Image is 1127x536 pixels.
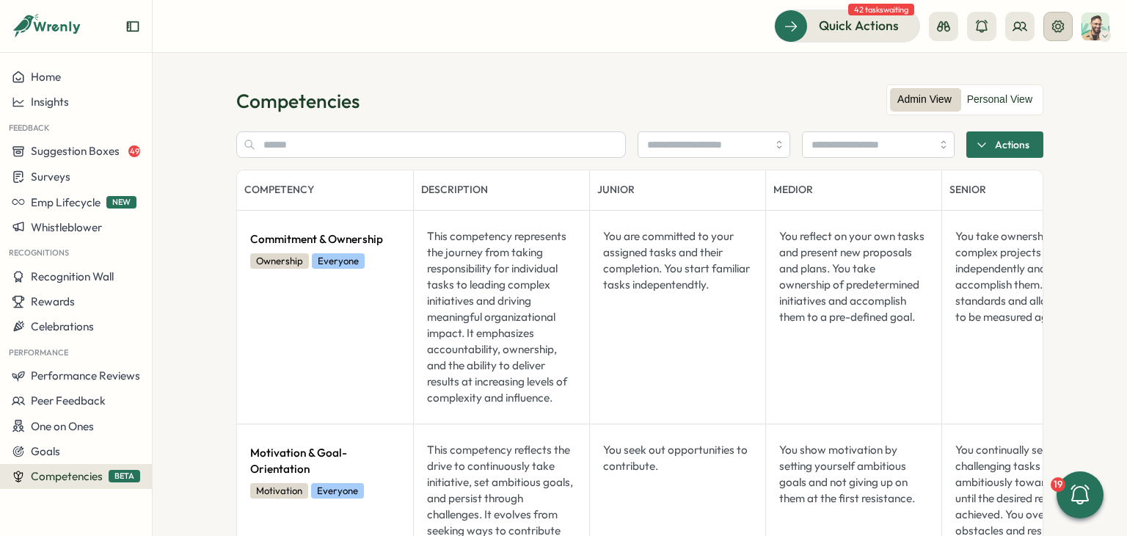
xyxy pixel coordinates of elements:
span: Rewards [31,294,75,308]
label: Admin View [890,88,959,112]
label: Personal View [960,88,1040,112]
span: Recognition Wall [31,269,114,283]
button: Expand sidebar [125,19,140,34]
div: Competency [244,182,406,198]
span: Motivation & Goal-Orientation [250,445,400,477]
span: Home [31,70,61,84]
span: Emp Lifecycle [31,195,101,209]
span: Celebrations [31,319,94,333]
div: This competency represents the journey from taking responsibility for individual tasks to leading... [421,222,582,412]
span: Performance Reviews [31,369,140,383]
img: Ali [1082,12,1109,40]
div: You show motivation by setting yourself ambitious goals and not giving up on them at the first re... [773,436,934,513]
span: Ownership [250,253,309,269]
span: Everyone [312,253,365,269]
div: Medior [773,182,934,198]
span: Insights [31,95,69,109]
span: Commitment & Ownership [250,231,383,247]
span: Goals [31,444,60,458]
span: 42 tasks waiting [848,4,914,15]
div: Description [421,182,582,198]
div: Senior [949,182,1110,198]
div: 19 [1051,477,1065,492]
span: BETA [109,470,140,482]
span: Surveys [31,170,70,184]
span: Suggestion Boxes [31,144,120,158]
span: Quick Actions [819,16,899,35]
span: Actions [995,132,1029,157]
span: 49 [128,145,140,157]
button: Quick Actions [774,10,920,42]
div: You reflect on your own tasks and present new proposals and plans. You take ownership of predeter... [773,222,934,331]
span: Motivation [250,483,308,499]
span: Competencies [31,469,103,483]
div: You take ownership for complex projects independently and accomplish them. You set high standards... [949,222,1110,331]
button: 19 [1057,471,1104,518]
span: Peer Feedback [31,394,106,408]
button: Actions [966,131,1043,158]
div: You seek out opportunities to contribute. [597,436,758,480]
span: NEW [106,196,136,209]
span: One on Ones [31,419,94,433]
div: Junior [597,182,758,198]
span: Competencies [236,88,360,114]
span: Whistleblower [31,220,102,234]
div: You are committed to your assigned tasks and their completion. You start familiar tasks indepente... [597,222,758,299]
span: Everyone [311,483,364,499]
